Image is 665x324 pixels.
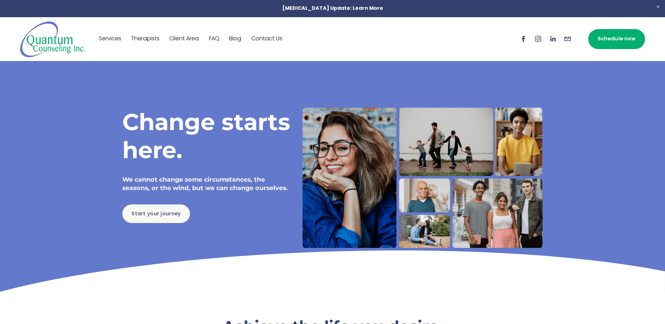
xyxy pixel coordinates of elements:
a: Services [99,33,121,45]
a: info@quantumcounselinginc.com [564,35,571,43]
h4: We cannot change some circumstances, the seasons, or the wind, but we can change ourselves. [122,175,291,193]
a: LinkedIn [549,35,557,43]
a: Schedule now [588,29,645,49]
h1: Change starts here. [122,108,291,164]
a: Client Area [169,33,199,45]
a: FAQ [209,33,219,45]
img: Quantum Counseling Inc. | Change starts here. [20,21,86,58]
a: Start your journey [122,204,190,223]
a: Therapists [131,33,160,45]
a: Blog [229,33,241,45]
a: Instagram [534,35,542,43]
a: Facebook [520,35,527,43]
a: Contact Us [251,33,282,45]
